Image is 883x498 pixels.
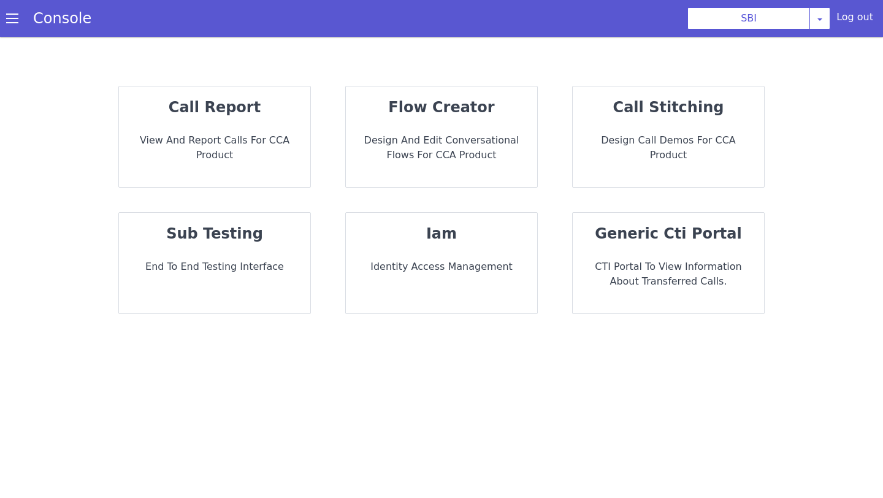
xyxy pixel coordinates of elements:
[129,133,300,163] p: View and report calls for CCA Product
[583,133,754,163] p: Design call demos for CCA Product
[356,133,527,163] p: Design and Edit Conversational flows for CCA Product
[388,99,494,116] strong: flow creator
[166,225,263,242] strong: sub testing
[129,259,300,274] p: End to End Testing Interface
[426,225,457,242] strong: iam
[595,225,741,242] strong: generic cti portal
[583,259,754,289] p: CTI portal to view information about transferred Calls.
[687,7,810,29] button: SBI
[613,99,724,116] strong: call stitching
[836,10,873,29] div: Log out
[169,99,261,116] strong: call report
[18,10,106,27] a: Console
[356,259,527,274] p: Identity Access Management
